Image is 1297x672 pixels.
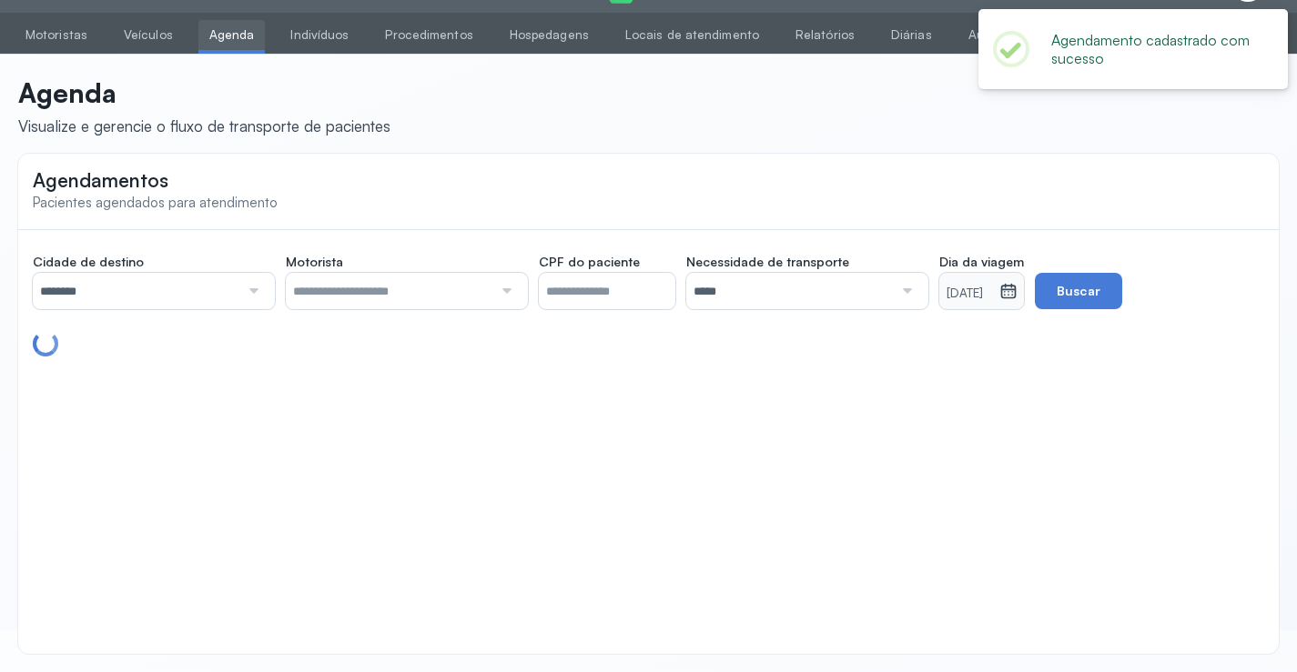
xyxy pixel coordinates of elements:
[15,20,98,50] a: Motoristas
[958,20,1056,50] a: Autorizações
[499,20,600,50] a: Hospedagens
[286,254,343,270] span: Motorista
[198,20,266,50] a: Agenda
[939,254,1024,270] span: Dia da viagem
[279,20,360,50] a: Indivíduos
[374,20,483,50] a: Procedimentos
[686,254,849,270] span: Necessidade de transporte
[1035,273,1122,309] button: Buscar
[33,194,278,211] span: Pacientes agendados para atendimento
[33,168,168,192] span: Agendamentos
[947,285,992,303] small: [DATE]
[1051,31,1259,67] h2: Agendamento cadastrado com sucesso
[33,254,144,270] span: Cidade de destino
[614,20,770,50] a: Locais de atendimento
[113,20,184,50] a: Veículos
[785,20,866,50] a: Relatórios
[539,254,640,270] span: CPF do paciente
[18,76,390,109] p: Agenda
[880,20,943,50] a: Diárias
[18,116,390,135] div: Visualize e gerencie o fluxo de transporte de pacientes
